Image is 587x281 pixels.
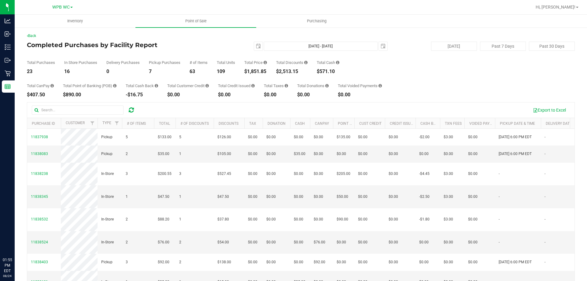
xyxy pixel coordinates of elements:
[5,31,11,37] inline-svg: Inbound
[27,69,55,74] div: 23
[500,121,535,126] a: Pickup Date & Time
[179,171,181,177] span: 3
[337,194,348,200] span: $50.00
[113,84,116,88] i: Sum of the successful, non-voided point-of-banking payment transactions, both via payment termina...
[337,171,350,177] span: $205.00
[294,171,303,177] span: $0.00
[431,42,477,51] button: [DATE]
[545,134,545,140] span: -
[158,239,169,245] span: $76.00
[266,239,276,245] span: $0.00
[325,84,329,88] i: Sum of all round-up-to-next-dollar total price adjustments for all purchases in the date range.
[217,171,231,177] span: $527.45
[106,61,140,65] div: Delivery Purchases
[264,84,288,88] div: Total Taxes
[468,194,478,200] span: $0.00
[244,69,267,74] div: $1,851.85
[179,151,181,157] span: 1
[6,232,24,250] iframe: Resource center
[264,92,288,97] div: $0.00
[126,134,128,140] span: 5
[15,15,135,28] a: Inventory
[3,257,12,274] p: 01:55 PM EDT
[158,134,172,140] span: $133.00
[358,239,367,245] span: $0.00
[338,92,382,97] div: $0.00
[389,134,398,140] span: $0.00
[468,171,478,177] span: $0.00
[294,216,303,222] span: $0.00
[315,121,329,126] a: CanPay
[101,151,113,157] span: Pickup
[52,5,70,10] span: WPB WC
[480,42,526,51] button: Past 7 Days
[444,151,453,157] span: $0.00
[338,121,381,126] a: Point of Banking (POB)
[294,134,303,140] span: $0.00
[499,239,500,245] span: -
[529,42,575,51] button: Past 30 Days
[158,194,169,200] span: $47.50
[266,259,276,265] span: $0.00
[468,259,478,265] span: $0.00
[59,18,91,24] span: Inventory
[112,118,122,128] a: Filter
[254,42,263,50] span: select
[379,42,387,50] span: select
[499,259,532,265] span: [DATE] 6:00 PM EDT
[248,194,257,200] span: $0.00
[294,239,303,245] span: $0.00
[127,121,146,126] a: # of Items
[158,151,169,157] span: $35.00
[390,121,415,126] a: Credit Issued
[419,134,430,140] span: -$2.00
[3,274,12,278] p: 08/24
[244,61,267,65] div: Total Price
[314,259,325,265] span: $92.00
[179,259,181,265] span: 2
[27,92,54,97] div: $407.50
[63,84,116,88] div: Total Point of Banking (POB)
[248,216,257,222] span: $0.00
[27,42,209,48] h4: Completed Purchases by Facility Report
[419,151,429,157] span: $0.00
[126,92,158,97] div: -$16.75
[444,216,453,222] span: $3.00
[419,216,430,222] span: -$1.80
[63,92,116,97] div: $890.00
[499,151,532,157] span: [DATE] 6:00 PM EDT
[5,44,11,50] inline-svg: Inventory
[314,239,325,245] span: $76.00
[358,171,367,177] span: $0.00
[419,171,430,177] span: -$4.45
[50,84,54,88] i: Sum of the successful, non-voided CanPay payment transactions for all purchases in the date range.
[5,70,11,76] inline-svg: Retail
[217,61,235,65] div: Total Units
[337,259,346,265] span: $0.00
[217,259,231,265] span: $138.00
[205,84,209,88] i: Sum of the successful, non-voided payments using account credit for all purchases in the date range.
[419,259,429,265] span: $0.00
[27,61,55,65] div: Total Purchases
[545,259,545,265] span: -
[314,134,323,140] span: $0.00
[126,259,128,265] span: 3
[419,239,429,245] span: $0.00
[499,171,500,177] span: -
[295,121,305,126] a: Cash
[167,92,209,97] div: $0.00
[248,134,257,140] span: $0.00
[337,151,346,157] span: $0.00
[389,171,398,177] span: $0.00
[314,171,323,177] span: $0.00
[217,134,231,140] span: $126.00
[159,121,170,126] a: Total
[536,5,575,9] span: Hi, [PERSON_NAME]!
[358,151,367,157] span: $0.00
[126,239,128,245] span: 2
[358,259,367,265] span: $0.00
[87,118,98,128] a: Filter
[419,194,430,200] span: -$2.50
[266,151,276,157] span: $0.00
[264,61,267,65] i: Sum of the total prices of all purchases in the date range.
